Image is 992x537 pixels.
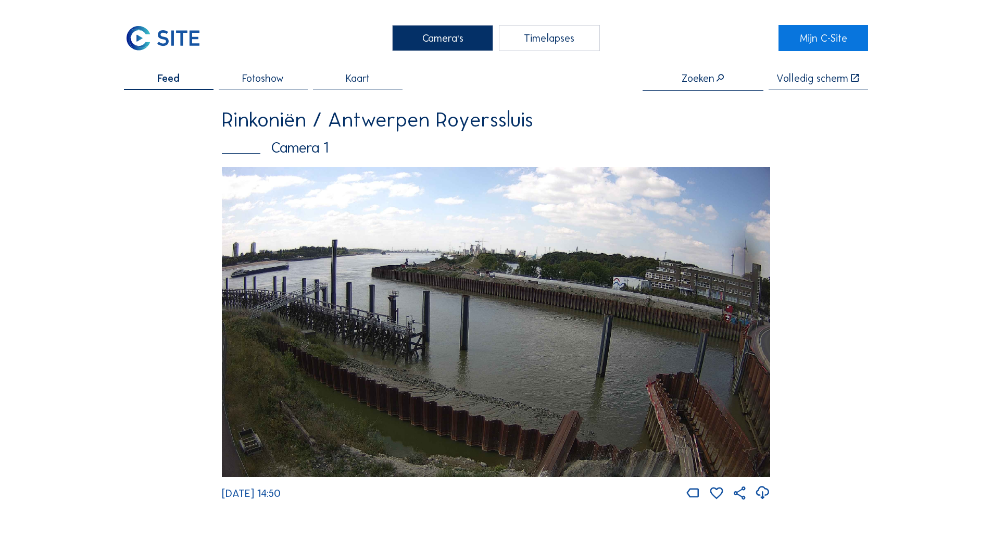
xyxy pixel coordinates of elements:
[499,25,600,51] div: Timelapses
[778,25,868,51] a: Mijn C-Site
[242,73,284,83] span: Fotoshow
[346,73,370,83] span: Kaart
[392,25,493,51] div: Camera's
[222,109,770,130] div: Rinkoniën / Antwerpen Royerssluis
[157,73,180,83] span: Feed
[222,167,770,478] img: Image
[222,140,770,155] div: Camera 1
[222,487,281,499] span: [DATE] 14:50
[124,25,202,51] img: C-SITE Logo
[124,25,213,51] a: C-SITE Logo
[776,73,848,83] div: Volledig scherm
